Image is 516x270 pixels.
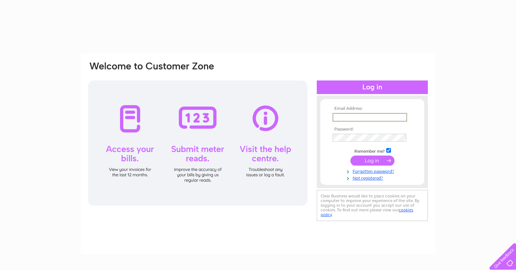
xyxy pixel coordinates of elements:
[331,127,414,132] th: Password:
[317,190,428,221] div: Clear Business would like to place cookies on your computer to improve your experience of the sit...
[333,174,414,181] a: Not registered?
[331,106,414,111] th: Email Address:
[333,167,414,174] a: Forgotten password?
[321,207,413,217] a: cookies policy
[350,156,395,166] input: Submit
[331,147,414,154] td: Remember me?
